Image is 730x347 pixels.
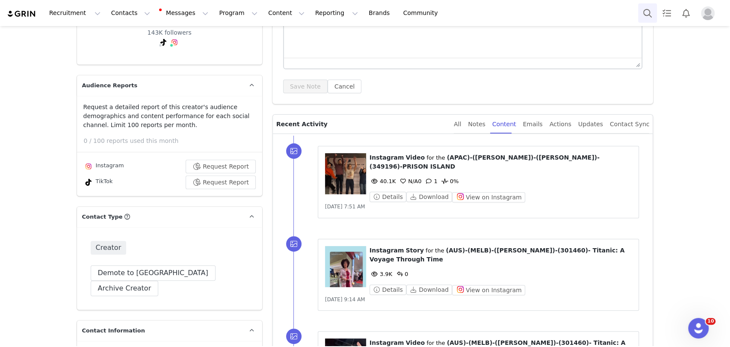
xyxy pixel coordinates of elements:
span: 1 [424,178,437,184]
div: TikTok [83,177,113,187]
div: Instagram [83,161,124,172]
span: 0 [394,271,408,277]
div: Notes [468,115,485,134]
div: All [454,115,461,134]
div: Press the Up and Down arrow keys to resize the editor. [632,58,641,68]
a: Tasks [657,3,676,23]
button: Demote to [GEOGRAPHIC_DATA] [91,265,216,281]
button: Search [638,3,657,23]
button: Profile [696,6,723,20]
span: Audience Reports [82,81,138,90]
button: Reporting [310,3,363,23]
span: Creator [91,241,127,255]
a: View on Instagram [452,287,525,293]
span: Story [406,247,424,254]
iframe: Intercom live chat [688,318,709,338]
div: Updates [578,115,603,134]
div: Actions [550,115,571,134]
span: Contact Type [82,213,123,221]
span: 0 [398,178,421,184]
span: Instagram [369,154,404,161]
a: Community [398,3,447,23]
button: View on Instagram [452,285,525,295]
span: Instagram [369,339,404,346]
span: [DATE] 9:14 AM [325,297,365,303]
span: Instagram [369,247,404,254]
p: ⁨ ⁩ ⁨ ⁩ for the ⁨ ⁩ [369,246,632,264]
button: Details [369,285,406,295]
button: Contacts [106,3,155,23]
p: 0 / 100 reports used this month [84,136,262,145]
span: Contact Information [82,326,145,335]
button: View on Instagram [452,192,525,202]
span: 10 [706,318,715,325]
button: Recruitment [44,3,106,23]
p: Recent Activity [276,115,447,133]
img: placeholder-profile.jpg [701,6,715,20]
button: Archive Creator [91,281,159,296]
button: Request Report [186,160,256,173]
span: 40.1K [369,178,396,184]
img: instagram.svg [85,163,92,170]
span: 3.9K [369,271,392,277]
button: Messages [156,3,213,23]
p: Request a detailed report of this creator's audience demographics and content performance for eac... [83,103,256,130]
a: Brands [364,3,397,23]
span: (AUS)-(MELB)-([PERSON_NAME])-(301460)- Titanic: A Voyage Through Time [369,247,625,263]
p: ⁨ ⁩ ⁨ ⁩ for the ⁨ ⁩ [369,153,632,171]
button: Download [406,192,452,202]
button: Content [263,3,310,23]
button: Notifications [677,3,695,23]
img: grin logo [7,10,37,18]
button: Details [369,192,406,202]
button: Save Note [283,80,328,93]
button: Download [406,285,452,295]
button: Request Report [186,175,256,189]
div: 143K followers [148,28,192,37]
span: Video [406,339,425,346]
button: Cancel [328,80,361,93]
span: N/A [398,178,418,184]
span: 0% [440,178,459,184]
button: Program [214,3,263,23]
div: Content [492,115,516,134]
a: View on Instagram [452,194,525,200]
div: Contact Sync [610,115,650,134]
body: Rich Text Area. Press ALT-0 for help. [7,7,351,16]
div: Emails [523,115,543,134]
span: [DATE] 7:51 AM [325,204,365,210]
span: (APAC)-([PERSON_NAME])-([PERSON_NAME])-(349196)-PRISON ISLAND [369,154,600,170]
img: instagram.svg [171,39,178,46]
span: Video [406,154,425,161]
